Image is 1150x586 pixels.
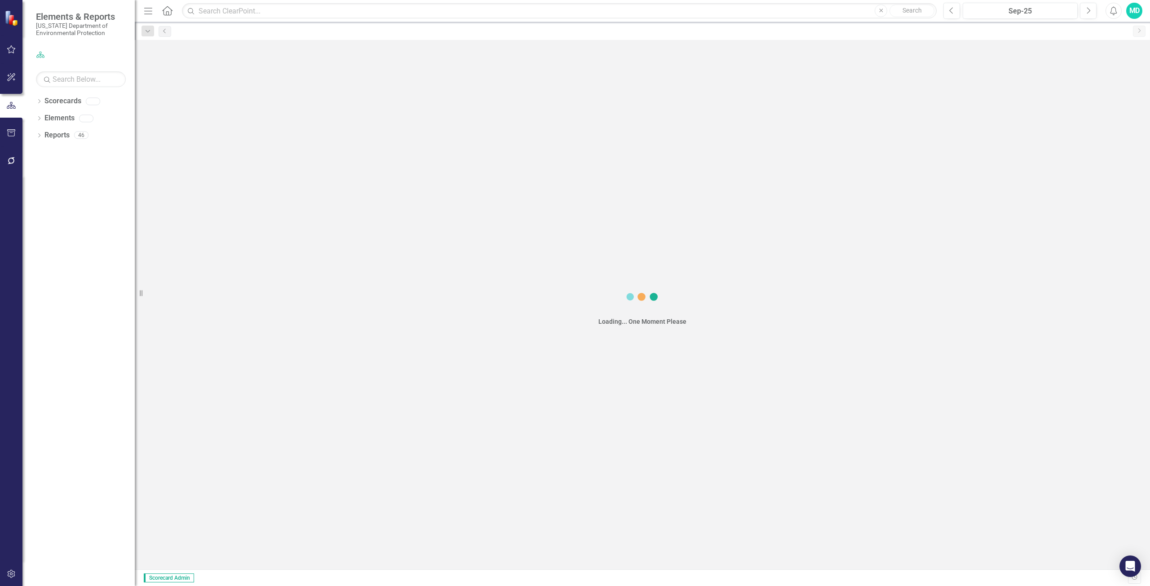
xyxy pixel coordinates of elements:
button: Sep-25 [963,3,1078,19]
button: Search [889,4,934,17]
button: MD [1126,3,1142,19]
a: Scorecards [44,96,81,106]
span: Search [902,7,922,14]
input: Search Below... [36,71,126,87]
div: Sep-25 [966,6,1075,17]
div: Loading... One Moment Please [598,317,686,326]
span: Elements & Reports [36,11,126,22]
a: Reports [44,130,70,141]
img: ClearPoint Strategy [4,9,21,26]
small: [US_STATE] Department of Environmental Protection [36,22,126,37]
div: Open Intercom Messenger [1119,555,1141,577]
input: Search ClearPoint... [182,3,937,19]
div: 46 [74,132,88,139]
span: Scorecard Admin [144,573,194,582]
a: Elements [44,113,75,123]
